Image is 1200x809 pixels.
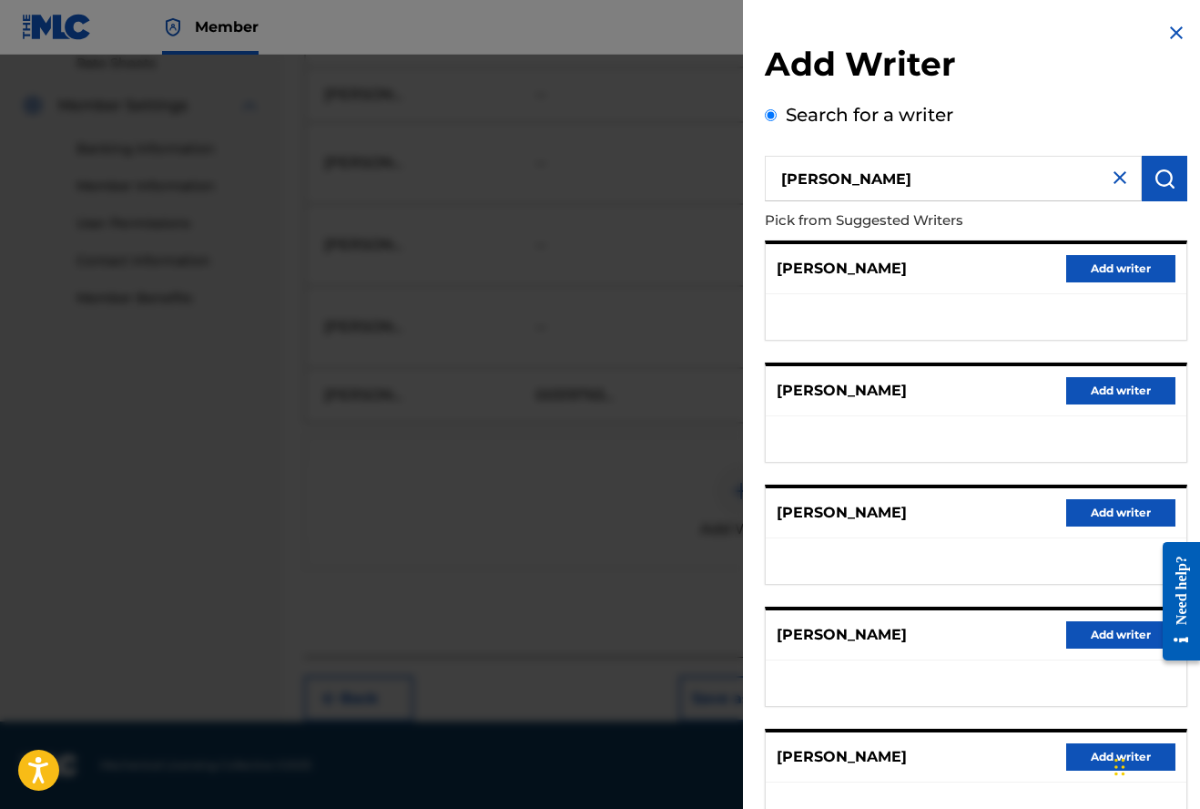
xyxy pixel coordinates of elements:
h2: Add Writer [765,44,1187,90]
p: [PERSON_NAME] [777,502,907,524]
img: MLC Logo [22,14,92,40]
p: [PERSON_NAME] [777,624,907,646]
label: Search for a writer [786,104,953,126]
iframe: Resource Center [1149,527,1200,677]
button: Add writer [1066,255,1175,282]
button: Add writer [1066,743,1175,771]
input: Search writer's name or IPI Number [765,156,1142,201]
span: Member [195,16,259,37]
p: [PERSON_NAME] [777,258,907,280]
div: Drag [1114,740,1125,794]
img: Top Rightsholder [162,16,184,38]
p: Pick from Suggested Writers [765,201,1083,241]
img: Search Works [1154,168,1175,189]
p: [PERSON_NAME] [777,380,907,402]
img: close [1109,167,1131,189]
button: Add writer [1066,499,1175,527]
button: Add writer [1066,621,1175,649]
button: Add writer [1066,377,1175,404]
p: [PERSON_NAME] [777,746,907,768]
iframe: Chat Widget [1109,722,1200,809]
